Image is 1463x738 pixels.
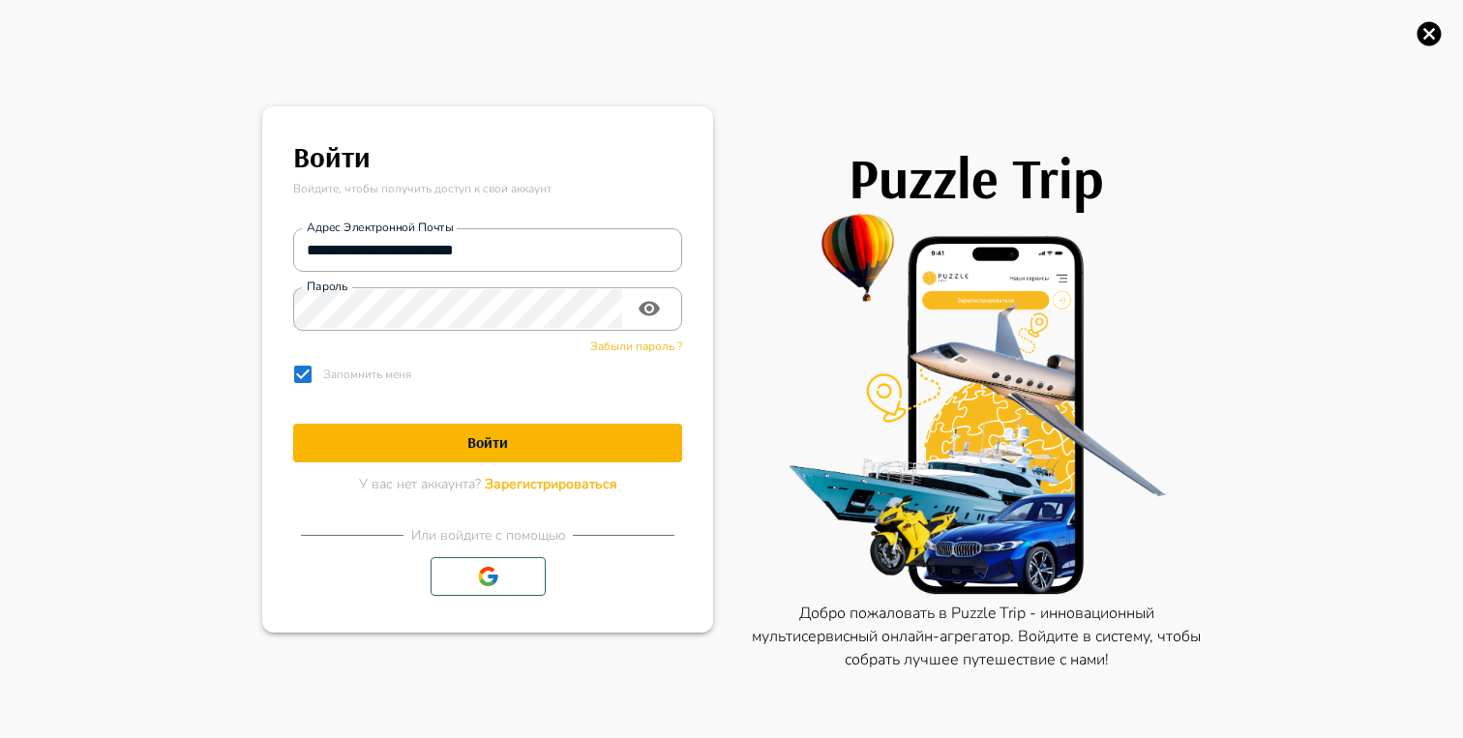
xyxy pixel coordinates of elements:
[485,475,617,493] span: Зарегистрироваться
[752,145,1201,211] h1: Puzzle Trip
[293,424,682,462] button: Войти
[323,366,411,383] p: Запомнить меня
[293,133,682,180] h6: Войти
[752,602,1201,671] p: Добро пожаловать в Puzzle Trip - инновационный мультисервисный онлайн-агрегатор. Войдите в систем...
[590,339,682,354] span: Забыли пароль ?
[293,180,682,197] p: Войдите, чтобы получить доступ к свой аккаунт
[752,211,1201,598] img: PuzzleTrip
[307,220,454,236] label: Адрес электронной почты
[293,433,682,452] h1: Войти
[307,279,348,295] label: Пароль
[411,525,565,546] p: Или войдите с помощью
[630,289,669,328] button: toggle password visibility
[359,474,617,494] p: У вас нет аккаунта?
